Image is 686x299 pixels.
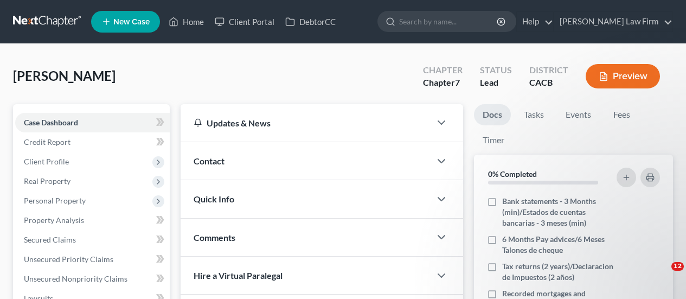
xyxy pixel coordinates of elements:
span: Client Profile [24,157,69,166]
strong: 0% Completed [488,169,537,179]
a: Property Analysis [15,211,170,230]
span: Secured Claims [24,235,76,244]
span: Credit Report [24,137,70,147]
iframe: Intercom live chat [649,262,675,288]
a: Timer [474,130,513,151]
div: CACB [529,77,568,89]
a: Docs [474,104,511,125]
span: Real Property [24,176,70,186]
div: Status [480,64,512,77]
input: Search by name... [399,11,498,31]
div: Updates & News [194,117,418,129]
span: Bank statements - 3 Months (min)/Estados de cuentas bancarias - 3 meses (min) [502,196,614,228]
a: Credit Report [15,132,170,152]
span: Personal Property [24,196,86,205]
a: Unsecured Priority Claims [15,250,170,269]
div: Chapter [423,77,463,89]
span: [PERSON_NAME] [13,68,116,84]
div: Lead [480,77,512,89]
span: Quick Info [194,194,234,204]
span: Comments [194,232,235,243]
span: New Case [113,18,150,26]
div: District [529,64,568,77]
a: Fees [604,104,639,125]
span: 12 [671,262,684,271]
span: Hire a Virtual Paralegal [194,270,283,281]
a: Secured Claims [15,230,170,250]
span: Unsecured Nonpriority Claims [24,274,127,283]
a: Help [517,12,553,31]
span: 7 [455,77,460,87]
a: Unsecured Nonpriority Claims [15,269,170,289]
button: Preview [586,64,660,88]
span: Property Analysis [24,215,84,225]
a: Tasks [515,104,553,125]
a: Home [163,12,209,31]
a: DebtorCC [280,12,341,31]
span: 6 Months Pay advices/6 Meses Talones de cheque [502,234,614,256]
span: Tax returns (2 years)/Declaracion de Impuestos (2 años) [502,261,614,283]
span: Case Dashboard [24,118,78,127]
a: [PERSON_NAME] Law Firm [554,12,672,31]
div: Chapter [423,64,463,77]
a: Events [557,104,600,125]
span: Unsecured Priority Claims [24,255,113,264]
a: Case Dashboard [15,113,170,132]
span: Contact [194,156,225,166]
a: Client Portal [209,12,280,31]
